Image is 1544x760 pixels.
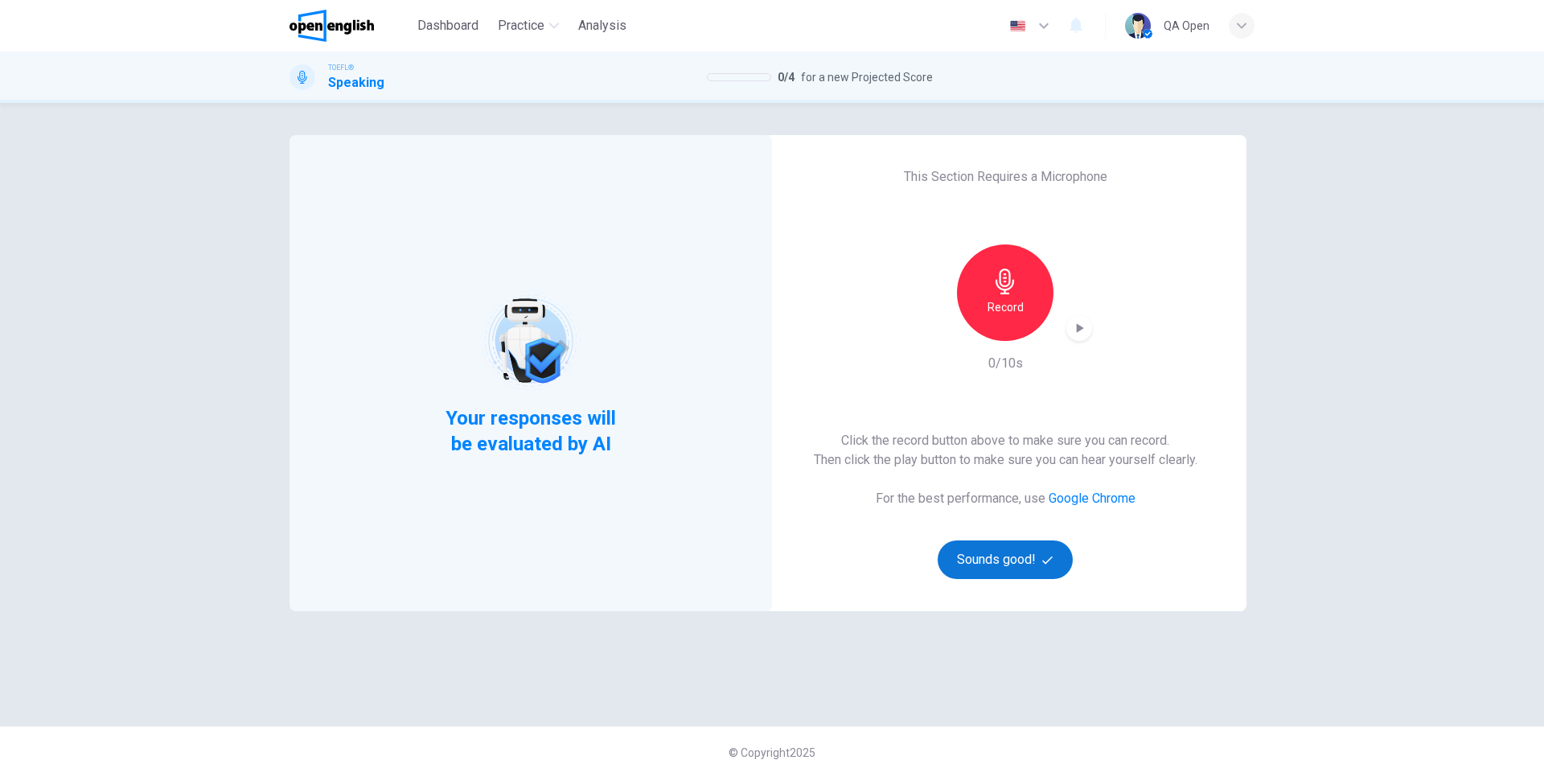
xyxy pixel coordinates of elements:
span: 0 / 4 [778,68,795,87]
img: Profile picture [1125,13,1151,39]
img: robot icon [479,290,581,392]
a: Google Chrome [1049,491,1135,506]
button: Sounds good! [938,540,1073,579]
img: en [1008,20,1028,32]
h6: Record [988,298,1024,317]
h1: Speaking [328,73,384,92]
button: Practice [491,11,565,40]
div: QA Open [1164,16,1209,35]
span: Dashboard [417,16,478,35]
img: OpenEnglish logo [289,10,374,42]
button: Dashboard [411,11,485,40]
button: Record [957,244,1053,341]
a: OpenEnglish logo [289,10,411,42]
h6: Click the record button above to make sure you can record. Then click the play button to make sur... [814,431,1197,470]
span: Practice [498,16,544,35]
span: for a new Projected Score [801,68,933,87]
span: © Copyright 2025 [729,746,815,759]
h6: This Section Requires a Microphone [904,167,1107,187]
span: TOEFL® [328,62,354,73]
span: Your responses will be evaluated by AI [433,405,629,457]
h6: For the best performance, use [876,489,1135,508]
button: Analysis [572,11,633,40]
span: Analysis [578,16,626,35]
h6: 0/10s [988,354,1023,373]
